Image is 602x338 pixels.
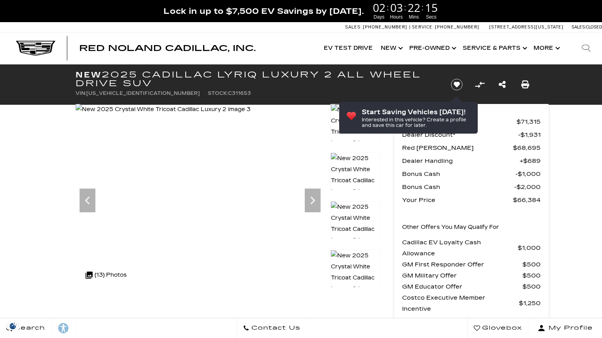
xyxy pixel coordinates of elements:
a: Red Noland Cadillac, Inc. [79,44,256,52]
span: My Profile [545,323,593,334]
span: $71,315 [517,116,541,127]
span: Red [PERSON_NAME] [402,142,513,153]
span: : [404,2,406,13]
span: $2,000 [514,181,541,193]
span: Dealer Handling [402,155,520,166]
span: $689 [520,155,541,166]
p: Other Offers You May Qualify For [402,222,499,233]
a: Red [PERSON_NAME] $68,695 [402,142,541,153]
span: Contact Us [249,323,300,334]
img: New 2025 Crystal White Tricoat Cadillac Luxury 2 image 5 [330,201,380,257]
span: VIN: [76,91,86,96]
a: Dealer Handling $689 [402,155,541,166]
span: Glovebox [480,323,522,334]
img: Opt-Out Icon [4,322,22,330]
span: GM Military Offer [402,270,522,281]
button: Open user profile menu [528,318,602,338]
iframe: Watch videos, learn about new EV models, and find the right one for you! [76,297,380,298]
h1: 2025 Cadillac LYRIQ Luxury 2 All Wheel Drive SUV [76,70,438,88]
a: Share this New 2025 Cadillac LYRIQ Luxury 2 All Wheel Drive SUV [499,79,506,90]
span: Bonus Cash [402,168,515,179]
section: Click to Open Cookie Consent Modal [4,322,22,330]
span: Bonus Cash [402,181,514,193]
span: [PHONE_NUMBER] [363,25,407,30]
span: Secs [424,13,439,21]
span: Mins [406,13,422,21]
span: $1,000 [515,168,541,179]
img: New 2025 Crystal White Tricoat Cadillac Luxury 2 image 3 [330,104,380,160]
a: Contact Us [237,318,307,338]
div: Next [305,189,321,212]
span: Cadillac EV Loyalty Cash Allowance [402,237,518,259]
span: $500 [522,281,541,292]
span: $500 [522,270,541,281]
span: : [422,2,424,13]
a: Bonus Cash $1,000 [402,168,541,179]
span: $66,384 [513,194,541,206]
img: New 2025 Crystal White Tricoat Cadillac Luxury 2 image 4 [330,153,380,209]
span: $1,250 [519,298,541,309]
span: Lock in up to $7,500 EV Savings by [DATE]. [163,6,364,16]
span: 02 [372,2,387,13]
span: 03 [389,2,404,13]
a: Glovebox [467,318,528,338]
span: Red Noland Cadillac, Inc. [79,43,256,53]
span: 22 [406,2,422,13]
div: (13) Photos [82,266,131,285]
span: C311653 [228,91,251,96]
span: $68,695 [513,142,541,153]
span: [US_VEHICLE_IDENTIFICATION_NUMBER] [86,91,200,96]
span: Days [372,13,387,21]
a: Costco Executive Member Incentive $1,250 [402,292,541,314]
span: GM Educator Offer [402,281,522,292]
span: $1,931 [518,129,541,140]
a: Costco Gold Star and Business Member Incentive $1,000 [402,314,541,336]
span: Search [12,323,45,334]
img: New 2025 Crystal White Tricoat Cadillac Luxury 2 image 6 [330,250,380,306]
span: : [387,2,389,13]
button: Save vehicle [448,78,465,91]
a: Service: [PHONE_NUMBER] [409,25,481,29]
a: Print this New 2025 Cadillac LYRIQ Luxury 2 All Wheel Drive SUV [521,79,529,90]
span: Your Price [402,194,513,206]
a: [STREET_ADDRESS][US_STATE] [489,25,564,30]
a: Pre-Owned [405,32,459,64]
a: Sales: [PHONE_NUMBER] [345,25,409,29]
span: $1,000 [518,242,541,253]
img: Cadillac Dark Logo with Cadillac White Text [16,41,55,56]
span: [PHONE_NUMBER] [435,25,479,30]
span: Costco Executive Member Incentive [402,292,519,314]
a: Close [589,4,598,13]
a: Dealer Discount* $1,931 [402,129,541,140]
span: Stock: [208,91,228,96]
a: MSRP $71,315 [402,116,541,127]
a: Service & Parts [459,32,530,64]
a: Cadillac EV Loyalty Cash Allowance $1,000 [402,237,541,259]
button: More [530,32,562,64]
span: $500 [522,259,541,270]
a: GM Educator Offer $500 [402,281,541,292]
span: Hours [389,13,404,21]
span: Dealer Discount* [402,129,518,140]
a: GM First Responder Offer $500 [402,259,541,270]
div: Previous [80,189,95,212]
span: Sales: [345,25,362,30]
span: Costco Gold Star and Business Member Incentive [402,314,518,336]
img: New 2025 Crystal White Tricoat Cadillac Luxury 2 image 3 [76,104,251,115]
a: EV Test Drive [320,32,377,64]
span: MSRP [402,116,517,127]
a: Bonus Cash $2,000 [402,181,541,193]
span: 15 [424,2,439,13]
span: GM First Responder Offer [402,259,522,270]
span: Closed [586,25,602,30]
a: GM Military Offer $500 [402,270,541,281]
span: Service: [412,25,434,30]
a: Your Price $66,384 [402,194,541,206]
strong: New [76,70,102,79]
a: New [377,32,405,64]
button: Compare Vehicle [474,79,486,91]
span: Sales: [572,25,586,30]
